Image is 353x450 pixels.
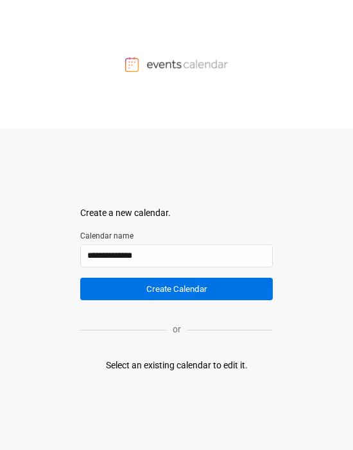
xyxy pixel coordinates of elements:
div: Create a new calendar. [80,206,273,220]
button: Create Calendar [80,278,273,300]
label: Calendar name [80,230,273,242]
div: Select an existing calendar to edit it. [106,359,248,372]
img: Events Calendar [125,57,228,72]
p: or [166,323,187,336]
